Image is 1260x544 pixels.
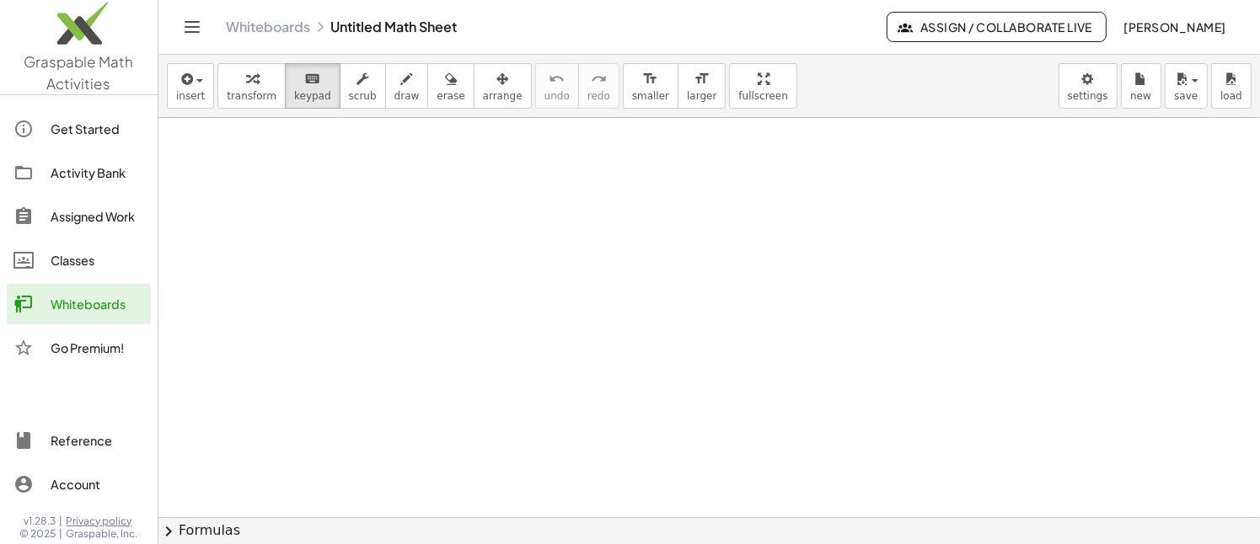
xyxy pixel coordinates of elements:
span: scrub [349,90,377,102]
button: redoredo [578,63,619,109]
button: format_sizelarger [678,63,726,109]
span: keypad [294,90,331,102]
button: load [1211,63,1252,109]
span: © 2025 [20,527,56,541]
div: Classes [51,250,144,270]
button: undoundo [535,63,579,109]
a: Whiteboards [7,284,151,324]
span: save [1174,90,1198,102]
button: erase [427,63,474,109]
span: chevron_right [158,521,179,541]
a: Account [7,464,151,504]
a: Get Started [7,109,151,149]
a: Reference [7,420,151,461]
i: keyboard [304,69,320,89]
span: redo [587,90,610,102]
a: Assigned Work [7,196,151,237]
a: Activity Bank [7,152,151,193]
span: smaller [632,90,669,102]
i: format_size [694,69,710,89]
span: undo [544,90,570,102]
button: transform [217,63,286,109]
span: Graspable Math Activities [24,52,134,93]
button: scrub [340,63,386,109]
div: Account [51,474,144,494]
a: Privacy policy [67,515,138,528]
a: Classes [7,240,151,280]
button: Toggle navigation [179,13,206,40]
span: larger [687,90,716,102]
span: | [60,527,63,541]
button: arrange [474,63,532,109]
span: Assign / Collaborate Live [901,19,1092,35]
div: Get Started [51,119,144,139]
span: settings [1068,90,1108,102]
button: fullscreen [729,63,796,109]
button: keyboardkeypad [285,63,340,109]
button: insert [167,63,214,109]
div: Go Premium! [51,338,144,358]
span: Graspable, Inc. [67,527,138,541]
a: Whiteboards [226,19,310,35]
span: transform [227,90,276,102]
i: format_size [642,69,658,89]
i: undo [549,69,565,89]
span: [PERSON_NAME] [1123,19,1226,35]
div: Activity Bank [51,163,144,183]
button: chevron_rightFormulas [158,517,1260,544]
button: draw [385,63,429,109]
button: new [1121,63,1161,109]
span: load [1220,90,1242,102]
span: | [60,515,63,528]
div: Assigned Work [51,206,144,227]
span: arrange [483,90,523,102]
span: insert [176,90,205,102]
span: erase [437,90,464,102]
i: redo [591,69,607,89]
span: fullscreen [738,90,787,102]
div: Whiteboards [51,294,144,314]
span: draw [394,90,420,102]
span: new [1130,90,1151,102]
button: Assign / Collaborate Live [887,12,1107,42]
button: format_sizesmaller [623,63,678,109]
button: settings [1059,63,1118,109]
button: save [1165,63,1208,109]
button: [PERSON_NAME] [1110,12,1240,42]
div: Reference [51,430,144,451]
span: v1.28.3 [24,515,56,528]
